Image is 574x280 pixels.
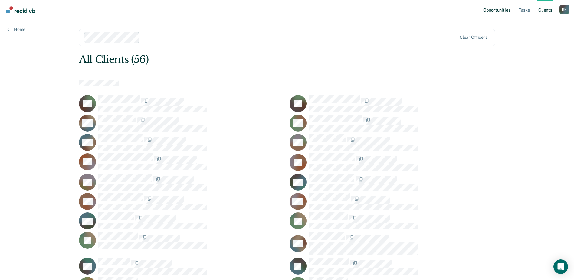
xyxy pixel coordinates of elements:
[7,27,25,32] a: Home
[559,5,569,14] div: B H
[559,5,569,14] button: Profile dropdown button
[6,6,35,13] img: Recidiviz
[460,35,487,40] div: Clear officers
[553,259,568,274] div: Open Intercom Messenger
[79,53,412,66] div: All Clients (56)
